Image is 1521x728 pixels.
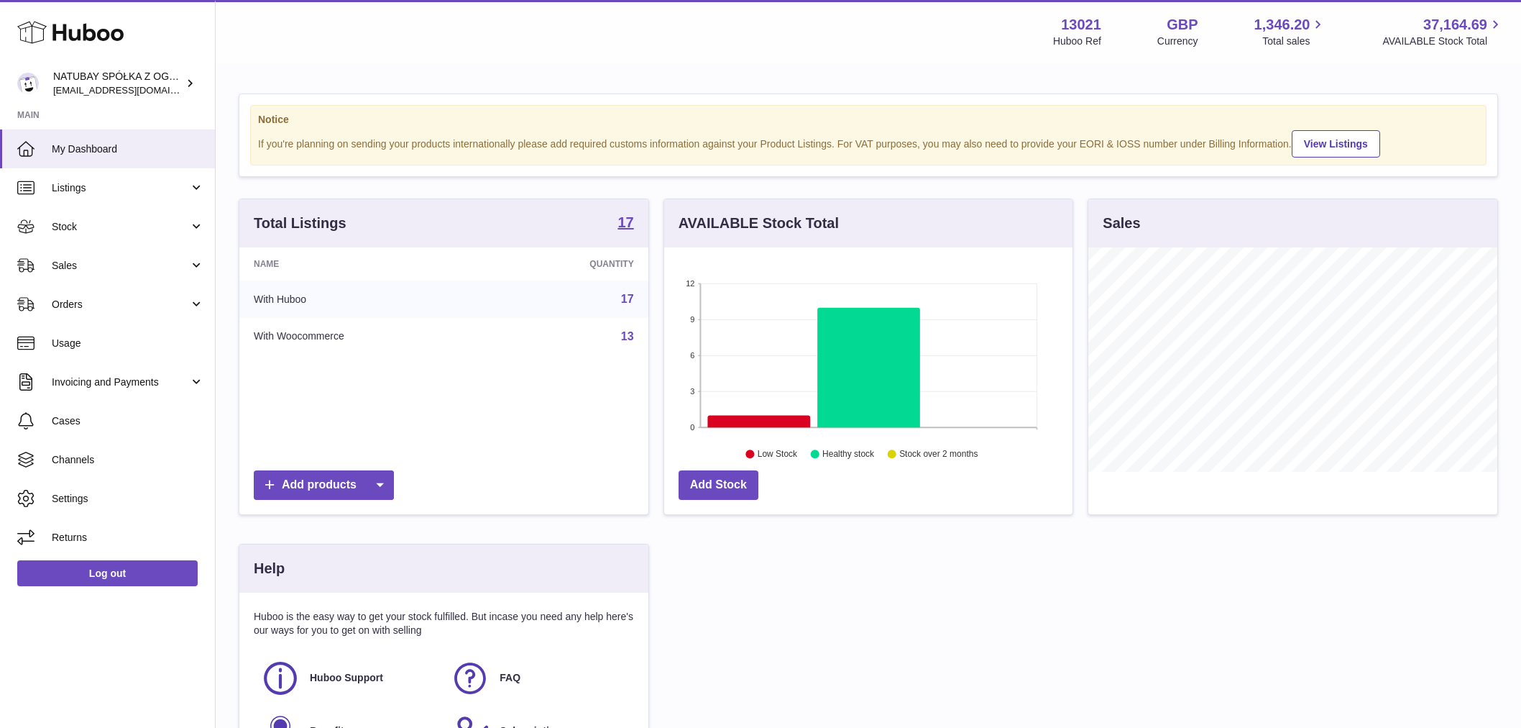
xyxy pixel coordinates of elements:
a: View Listings [1292,130,1380,158]
h3: Help [254,559,285,578]
span: Invoicing and Payments [52,376,189,389]
a: Add Stock [679,470,758,500]
strong: 13021 [1061,15,1101,35]
td: With Woocommerce [239,318,493,355]
span: Channels [52,453,204,467]
div: NATUBAY SPÓŁKA Z OGRANICZONĄ ODPOWIEDZIALNOŚCIĄ [53,70,183,97]
text: Low Stock [758,450,798,460]
th: Quantity [493,247,648,281]
a: FAQ [451,659,626,698]
span: 37,164.69 [1423,15,1487,35]
a: 37,164.69 AVAILABLE Stock Total [1382,15,1504,48]
span: Returns [52,531,204,545]
span: Listings [52,181,189,195]
strong: Notice [258,113,1479,127]
text: 12 [686,279,694,288]
h3: AVAILABLE Stock Total [679,214,839,233]
strong: GBP [1167,15,1198,35]
a: 17 [617,215,633,232]
span: 1,346.20 [1254,15,1310,35]
span: Sales [52,259,189,273]
p: Huboo is the easy way to get your stock fulfilled. But incase you need any help here's our ways f... [254,610,634,637]
span: AVAILABLE Stock Total [1382,35,1504,48]
a: 17 [621,293,634,305]
a: Log out [17,560,198,586]
img: internalAdmin-13021@internal.huboo.com [17,73,39,94]
span: Huboo Support [310,671,383,685]
td: With Huboo [239,281,493,318]
a: 1,346.20 Total sales [1254,15,1327,48]
span: FAQ [500,671,520,685]
div: If you're planning on sending your products internationally please add required customs informati... [258,128,1479,158]
span: My Dashboard [52,142,204,156]
span: Orders [52,298,189,311]
a: 13 [621,330,634,342]
text: 3 [690,387,694,396]
div: Currency [1157,35,1198,48]
span: Total sales [1262,35,1326,48]
h3: Sales [1103,214,1140,233]
span: Cases [52,414,204,428]
strong: 17 [617,215,633,229]
text: 6 [690,351,694,360]
span: Settings [52,492,204,506]
span: Usage [52,337,204,350]
h3: Total Listings [254,214,346,233]
text: Healthy stock [822,450,875,460]
span: Stock [52,220,189,234]
a: Huboo Support [261,659,436,698]
text: 9 [690,315,694,324]
div: Huboo Ref [1053,35,1101,48]
text: Stock over 2 months [899,450,978,460]
th: Name [239,247,493,281]
span: [EMAIL_ADDRESS][DOMAIN_NAME] [53,84,211,96]
a: Add products [254,470,394,500]
text: 0 [690,423,694,432]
